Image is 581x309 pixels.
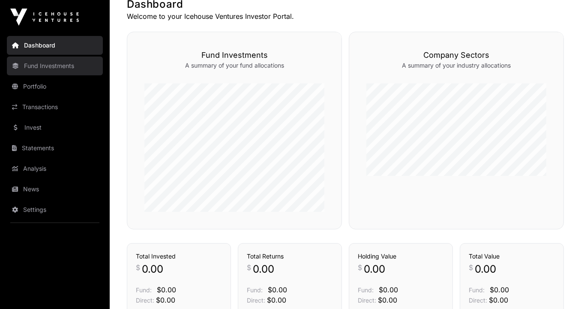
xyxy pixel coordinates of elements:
[490,285,509,294] span: $0.00
[358,262,362,273] span: $
[7,36,103,55] a: Dashboard
[136,262,140,273] span: $
[366,61,546,70] p: A summary of your industry allocations
[538,268,581,309] iframe: Chat Widget
[142,262,163,276] span: 0.00
[267,296,286,304] span: $0.00
[268,285,287,294] span: $0.00
[7,56,103,75] a: Fund Investments
[358,297,376,304] span: Direct:
[7,180,103,199] a: News
[469,262,473,273] span: $
[144,49,324,61] h3: Fund Investments
[358,286,374,294] span: Fund:
[489,296,508,304] span: $0.00
[475,262,496,276] span: 0.00
[7,200,103,219] a: Settings
[156,296,175,304] span: $0.00
[127,11,564,21] p: Welcome to your Icehouse Ventures Investor Portal.
[144,61,324,70] p: A summary of your fund allocations
[136,297,154,304] span: Direct:
[364,262,385,276] span: 0.00
[7,159,103,178] a: Analysis
[366,49,546,61] h3: Company Sectors
[7,77,103,96] a: Portfolio
[10,9,79,26] img: Icehouse Ventures Logo
[379,285,398,294] span: $0.00
[247,262,251,273] span: $
[136,286,152,294] span: Fund:
[7,98,103,116] a: Transactions
[253,262,274,276] span: 0.00
[378,296,397,304] span: $0.00
[247,252,333,261] h3: Total Returns
[247,297,265,304] span: Direct:
[469,297,487,304] span: Direct:
[469,286,485,294] span: Fund:
[157,285,176,294] span: $0.00
[7,139,103,157] a: Statements
[136,252,222,261] h3: Total Invested
[247,286,263,294] span: Fund:
[469,252,555,261] h3: Total Value
[7,118,103,137] a: Invest
[358,252,444,261] h3: Holding Value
